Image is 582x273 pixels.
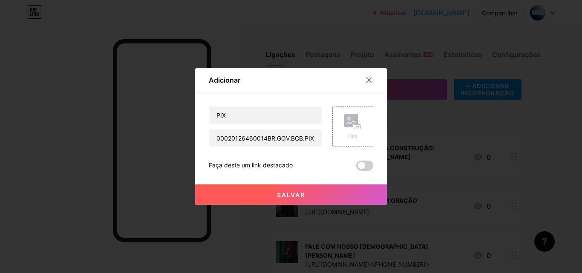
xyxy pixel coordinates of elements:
font: Faça deste um link destacado [209,161,293,169]
input: URL [209,129,322,147]
font: Adicionar [209,76,240,84]
button: Salvar [195,184,387,205]
input: Título [209,106,322,124]
font: Foto [348,133,357,138]
font: Salvar [277,191,305,198]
